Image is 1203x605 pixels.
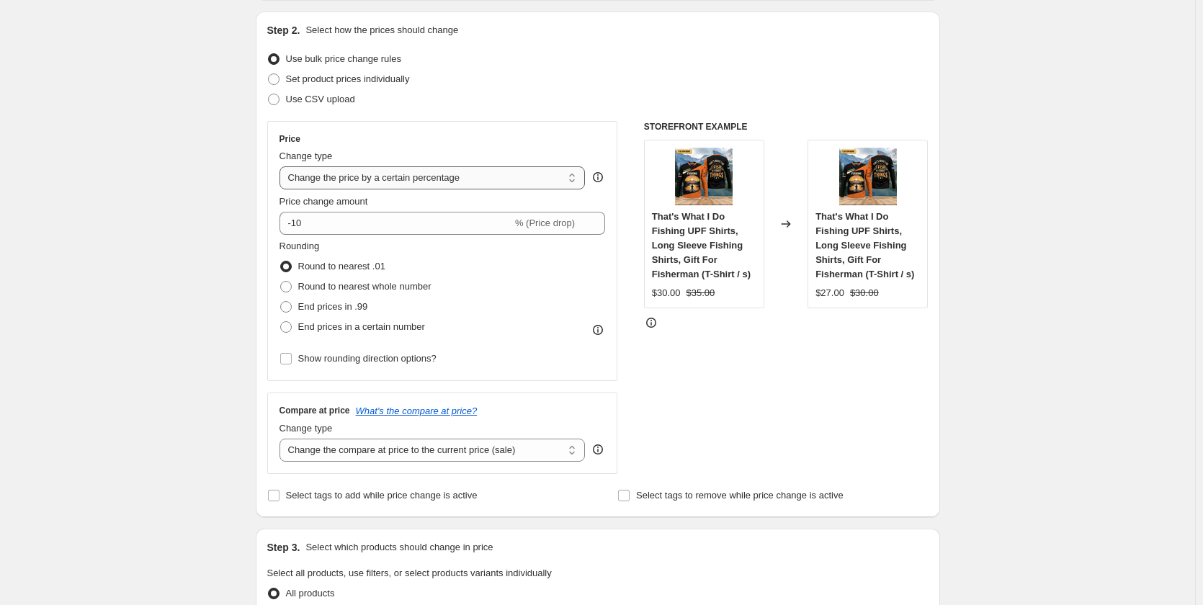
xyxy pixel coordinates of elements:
span: Select tags to add while price change is active [286,490,478,501]
span: Use bulk price change rules [286,53,401,64]
span: Use CSV upload [286,94,355,104]
p: Select how the prices should change [305,23,458,37]
img: HUQUY090701_6_80x.jpg [675,148,733,205]
span: Change type [279,423,333,434]
span: Show rounding direction options? [298,353,437,364]
strike: $35.00 [687,286,715,300]
div: help [591,442,605,457]
strike: $30.00 [850,286,879,300]
span: Set product prices individually [286,73,410,84]
span: That's What I Do Fishing UPF Shirts, Long Sleeve Fishing Shirts, Gift For Fisherman (T-Shirt / s) [652,211,751,279]
span: Price change amount [279,196,368,207]
h3: Compare at price [279,405,350,416]
img: HUQUY090701_6_80x.jpg [839,148,897,205]
span: That's What I Do Fishing UPF Shirts, Long Sleeve Fishing Shirts, Gift For Fisherman (T-Shirt / s) [815,211,914,279]
button: What's the compare at price? [356,405,478,416]
span: Select tags to remove while price change is active [636,490,844,501]
h2: Step 3. [267,540,300,555]
div: $30.00 [652,286,681,300]
span: End prices in .99 [298,301,368,312]
div: help [591,170,605,184]
span: Rounding [279,241,320,251]
span: All products [286,588,335,599]
h6: STOREFRONT EXAMPLE [644,121,929,133]
h3: Price [279,133,300,145]
span: Select all products, use filters, or select products variants individually [267,568,552,578]
span: Round to nearest whole number [298,281,431,292]
div: $27.00 [815,286,844,300]
h2: Step 2. [267,23,300,37]
span: Change type [279,151,333,161]
span: % (Price drop) [515,218,575,228]
p: Select which products should change in price [305,540,493,555]
span: Round to nearest .01 [298,261,385,272]
span: End prices in a certain number [298,321,425,332]
input: -15 [279,212,512,235]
